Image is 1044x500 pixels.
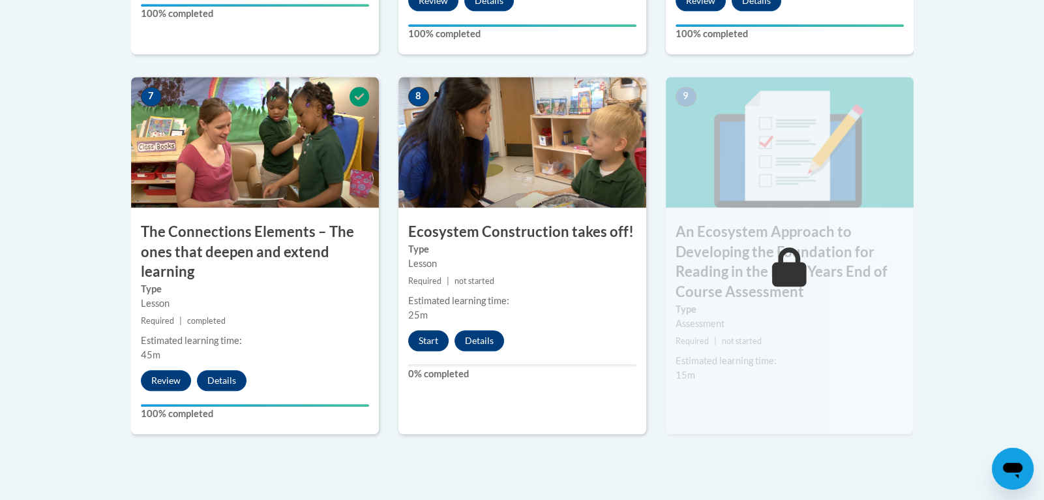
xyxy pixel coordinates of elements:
span: 15m [676,369,695,381]
span: completed [187,316,226,326]
span: | [714,336,717,346]
span: | [179,316,182,326]
label: 100% completed [676,27,904,41]
label: 100% completed [141,407,369,421]
span: Required [408,276,441,286]
img: Course Image [398,77,646,208]
label: 0% completed [408,367,636,381]
label: 100% completed [408,27,636,41]
h3: An Ecosystem Approach to Developing the Foundation for Reading in the Early Years End of Course A... [666,222,914,302]
label: Type [676,302,904,317]
span: not started [455,276,494,286]
label: Type [408,242,636,257]
iframe: Button to launch messaging window [992,448,1034,490]
button: Start [408,330,449,351]
h3: Ecosystem Construction takes off! [398,222,646,242]
div: Your progress [141,404,369,407]
img: Course Image [131,77,379,208]
div: Estimated learning time: [141,334,369,348]
button: Review [141,370,191,391]
span: Required [676,336,709,346]
img: Course Image [666,77,914,208]
div: Lesson [141,296,369,311]
button: Details [197,370,246,391]
div: Estimated learning time: [676,354,904,368]
label: 100% completed [141,7,369,21]
label: Type [141,282,369,296]
div: Your progress [141,4,369,7]
div: Estimated learning time: [408,294,636,308]
div: Assessment [676,317,904,331]
span: 25m [408,309,428,320]
h3: The Connections Elements – The ones that deepen and extend learning [131,222,379,282]
div: Your progress [676,24,904,27]
button: Details [455,330,504,351]
span: Required [141,316,174,326]
span: 8 [408,87,429,106]
span: | [447,276,449,286]
span: not started [722,336,762,346]
span: 7 [141,87,162,106]
span: 9 [676,87,696,106]
span: 45m [141,349,160,360]
div: Lesson [408,257,636,271]
div: Your progress [408,24,636,27]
